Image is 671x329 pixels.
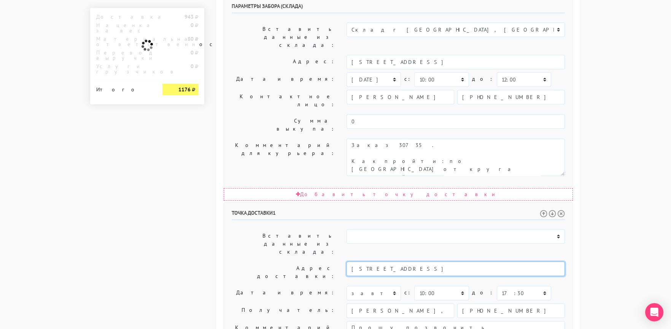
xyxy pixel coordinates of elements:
img: ajax-loader.gif [140,38,154,52]
strong: 943 [184,13,194,20]
textarea: Как пройти: по [GEOGRAPHIC_DATA] от круга второй поворот во двор. Серые ворота с калиткой между а... [347,139,565,176]
input: Имя [347,303,454,318]
label: до: [472,286,494,299]
label: Адрес доставки: [226,262,341,283]
div: Доставка [91,14,157,19]
h6: Точка доставки [232,210,565,220]
div: Итого [96,84,151,92]
label: Вставить данные из склада: [226,229,341,259]
input: Телефон [457,303,565,318]
label: Вставить данные из склада: [226,22,341,52]
div: Материальная ответственность [91,36,157,47]
label: Сумма выкупа: [226,114,341,136]
label: Дата и время: [226,286,341,300]
strong: 1176 [178,86,191,93]
div: Open Intercom Messenger [645,303,663,321]
label: до: [472,72,494,86]
div: Услуги грузчиков [91,64,157,74]
span: 1 [273,209,276,216]
label: Адрес: [226,55,341,69]
input: Телефон [457,90,565,104]
h6: Параметры забора (склада) [232,3,565,13]
label: Комментарий для курьера: [226,139,341,176]
input: Имя [347,90,454,104]
label: Контактное лицо: [226,90,341,111]
label: Дата и время: [226,72,341,87]
div: Добавить точку доставки [224,188,573,201]
label: c: [404,72,411,86]
label: Получатель: [226,303,341,318]
div: Наценка за вес [91,22,157,33]
label: c: [404,286,411,299]
div: Перевод выручки [91,50,157,61]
